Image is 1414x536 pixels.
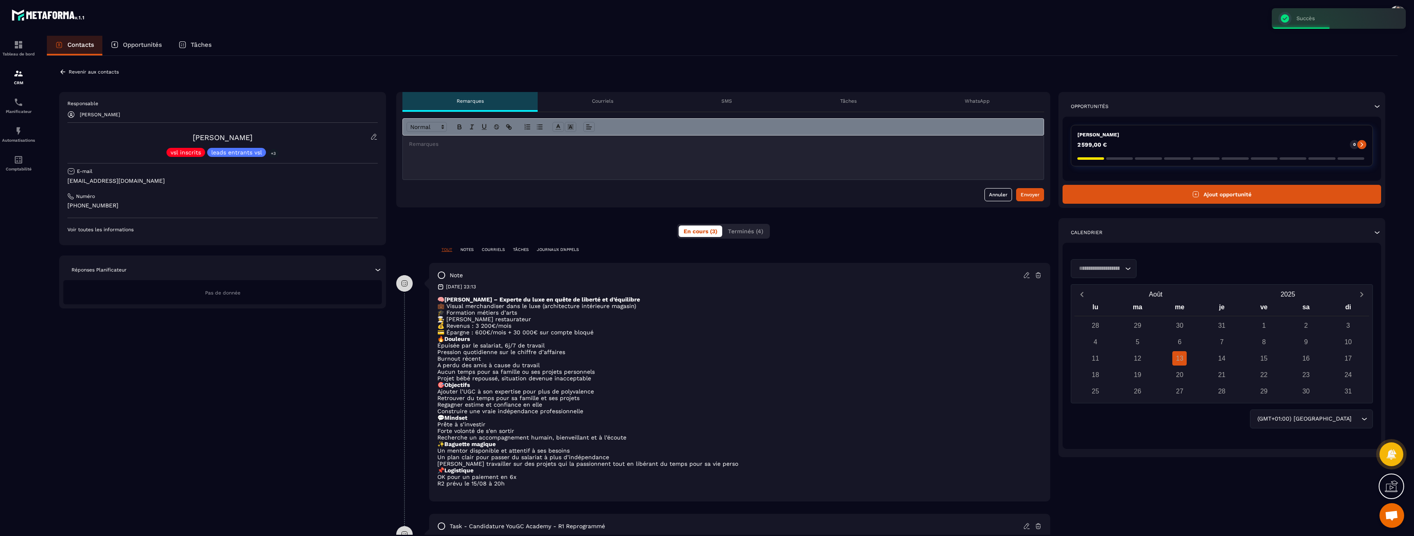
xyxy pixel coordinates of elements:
div: 31 [1341,384,1355,398]
p: 💼 Visual merchandiser dans le luxe (architecture intérieure magasin) [437,303,1042,309]
div: je [1201,301,1243,316]
div: Calendar wrapper [1074,301,1369,398]
p: Voir toutes les informations [67,226,378,233]
li: Un mentor disponible et attentif à ses besoins [437,447,1042,454]
p: SMS [721,98,732,104]
button: Next month [1354,289,1369,300]
li: Prête à s’investir [437,421,1042,428]
li: Recherche un accompagnement humain, bienveillant et à l’écoute [437,434,1042,441]
li: OK pour un paiement en 6x [437,474,1042,480]
p: Automatisations [2,138,35,143]
div: Calendar days [1074,318,1369,398]
p: [PERSON_NAME] [1077,131,1366,138]
a: [PERSON_NAME] [193,133,252,142]
div: 2 [1299,318,1313,333]
p: Opportunités [123,41,162,48]
p: ✨ [437,441,1042,447]
div: 8 [1257,335,1271,349]
div: 29 [1257,384,1271,398]
div: 22 [1257,368,1271,382]
div: 3 [1341,318,1355,333]
div: 30 [1299,384,1313,398]
div: 19 [1130,368,1145,382]
div: 24 [1341,368,1355,382]
li: Retrouver du temps pour sa famille et ses projets [437,395,1042,401]
div: 23 [1299,368,1313,382]
p: Planificateur [2,109,35,114]
strong: Mindset [444,414,467,421]
a: accountantaccountantComptabilité [2,149,35,177]
p: 💳 Épargne : 600€/mois + 30 000€ sur compte bloqué [437,329,1042,336]
p: Contacts [67,41,94,48]
div: ma [1116,301,1158,316]
p: 2 599,00 € [1077,142,1107,147]
li: Projet bébé repoussé, situation devenue inacceptable [437,375,1042,382]
p: 0 [1353,142,1356,147]
p: Numéro [76,193,95,200]
a: formationformationCRM [2,62,35,91]
li: Construire une vraie indépendance professionnelle [437,408,1042,414]
li: Burnout récent [437,355,1042,362]
div: Envoyer [1021,191,1040,199]
div: 25 [1088,384,1102,398]
p: Comptabilité [2,167,35,171]
button: Envoyer [1016,188,1044,201]
div: 6 [1172,335,1187,349]
button: Ajout opportunité [1063,185,1381,204]
strong: Douleurs [444,336,470,342]
button: Annuler [984,188,1012,201]
div: 14 [1215,351,1229,366]
div: 10 [1341,335,1355,349]
li: Ajouter l’UGC à son expertise pour plus de polyvalence [437,388,1042,395]
img: scheduler [14,97,23,107]
button: Terminés (4) [723,225,768,237]
img: formation [14,69,23,78]
p: JOURNAUX D'APPELS [537,247,579,253]
p: 📌 [437,467,1042,474]
p: TÂCHES [513,247,529,253]
div: Search for option [1071,259,1137,278]
button: Open years overlay [1222,287,1354,301]
p: Responsable [67,100,378,107]
p: 👩‍🍳 [PERSON_NAME] restaurateur [437,316,1042,322]
strong: Objectifs [444,382,470,388]
input: Search for option [1353,414,1359,423]
button: Open months overlay [1090,287,1222,301]
div: 12 [1130,351,1145,366]
div: 18 [1088,368,1102,382]
div: 7 [1215,335,1229,349]
p: [EMAIL_ADDRESS][DOMAIN_NAME] [67,177,378,185]
div: 21 [1215,368,1229,382]
p: COURRIELS [482,247,505,253]
li: R2 prévu le 15/08 à 20h [437,480,1042,487]
li: Forte volonté de s’en sortir [437,428,1042,434]
p: 🔥 [437,336,1042,342]
p: +3 [268,149,279,158]
li: Un plan clair pour passer du salariat à plus d’indépendance [437,454,1042,460]
button: Previous month [1074,289,1090,300]
p: 💰 Revenus : 3 200€/mois [437,322,1042,329]
div: Search for option [1250,409,1373,428]
div: ve [1243,301,1285,316]
div: 28 [1215,384,1229,398]
strong: Baguette magique [444,441,496,447]
div: sa [1285,301,1327,316]
div: 30 [1172,318,1187,333]
li: A perdu des amis à cause du travail [437,362,1042,368]
p: 🎓 Formation métiers d’arts [437,309,1042,316]
p: Revenir aux contacts [69,69,119,75]
div: 13 [1172,351,1187,366]
a: schedulerschedulerPlanificateur [2,91,35,120]
div: 27 [1172,384,1187,398]
p: Calendrier [1071,229,1102,236]
p: CRM [2,81,35,85]
a: automationsautomationsAutomatisations [2,120,35,149]
p: Réponses Planificateur [72,267,127,273]
li: Regagner estime et confiance en elle [437,401,1042,408]
p: 🧠 [437,296,1042,303]
div: lu [1074,301,1116,316]
img: automations [14,126,23,136]
li: Pression quotidienne sur le chiffre d’affaires [437,349,1042,355]
div: 11 [1088,351,1102,366]
p: [PERSON_NAME] [80,112,120,117]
